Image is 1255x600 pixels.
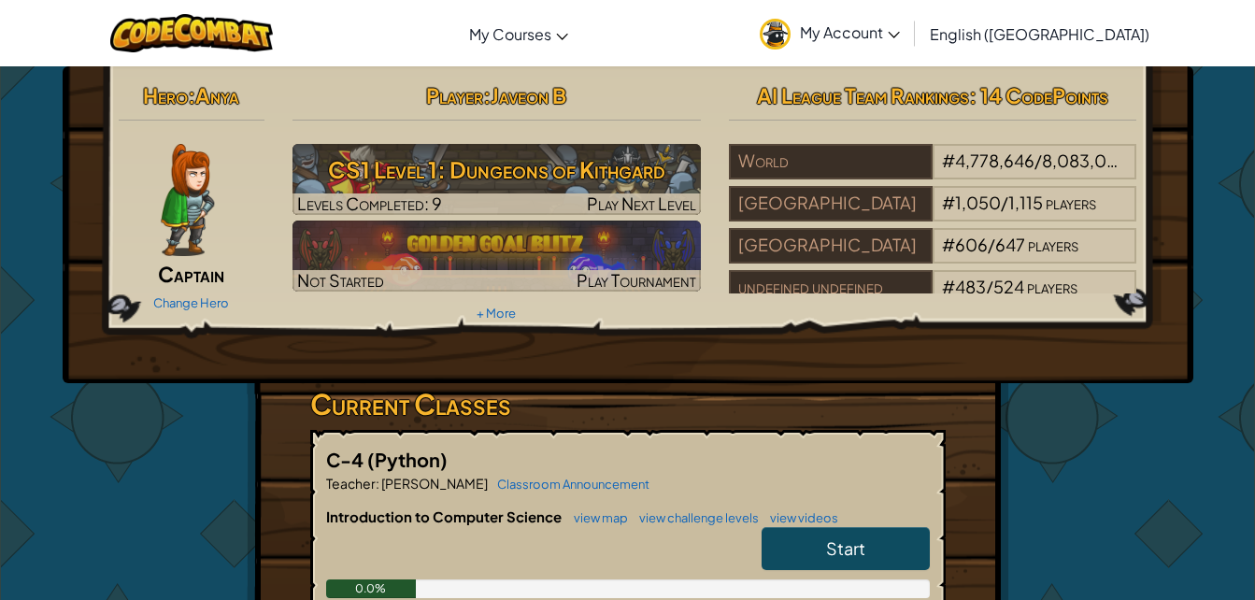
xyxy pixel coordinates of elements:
[426,82,483,108] span: Player
[367,448,448,471] span: (Python)
[161,144,214,256] img: captain-pose.png
[942,276,955,297] span: #
[826,537,865,559] span: Start
[760,19,791,50] img: avatar
[188,82,195,108] span: :
[292,221,701,292] img: Golden Goal
[729,162,1137,183] a: World#4,778,646/8,083,021players
[488,477,649,492] a: Classroom Announcement
[986,276,993,297] span: /
[297,193,442,214] span: Levels Completed: 9
[729,186,933,221] div: [GEOGRAPHIC_DATA]
[920,8,1159,59] a: English ([GEOGRAPHIC_DATA])
[1001,192,1008,213] span: /
[630,510,759,525] a: view challenge levels
[326,475,376,492] span: Teacher
[729,270,933,306] div: undefined undefined
[1028,234,1078,255] span: players
[1027,276,1077,297] span: players
[577,269,696,291] span: Play Tournament
[969,82,1108,108] span: : 14 CodePoints
[292,144,701,215] a: Play Next Level
[750,4,909,63] a: My Account
[326,448,367,471] span: C-4
[800,22,900,42] span: My Account
[955,276,986,297] span: 483
[376,475,379,492] span: :
[491,82,566,108] span: Javeon B
[993,276,1024,297] span: 524
[729,246,1137,267] a: [GEOGRAPHIC_DATA]#606/647players
[110,14,274,52] img: CodeCombat logo
[955,192,1001,213] span: 1,050
[292,221,701,292] a: Not StartedPlay Tournament
[729,144,933,179] div: World
[587,193,696,214] span: Play Next Level
[729,288,1137,309] a: undefined undefined#483/524players
[379,475,488,492] span: [PERSON_NAME]
[297,269,384,291] span: Not Started
[292,144,701,215] img: CS1 Level 1: Dungeons of Kithgard
[729,204,1137,225] a: [GEOGRAPHIC_DATA]#1,050/1,115players
[483,82,491,108] span: :
[310,383,946,425] h3: Current Classes
[1008,192,1043,213] span: 1,115
[460,8,578,59] a: My Courses
[477,306,516,321] a: + More
[955,150,1034,171] span: 4,778,646
[1034,150,1042,171] span: /
[942,192,955,213] span: #
[1126,150,1177,171] span: players
[761,510,838,525] a: view videos
[942,150,955,171] span: #
[988,234,995,255] span: /
[564,510,628,525] a: view map
[153,295,229,310] a: Change Hero
[326,507,564,525] span: Introduction to Computer Science
[757,82,969,108] span: AI League Team Rankings
[995,234,1025,255] span: 647
[195,82,239,108] span: Anya
[469,24,551,44] span: My Courses
[292,149,701,191] h3: CS1 Level 1: Dungeons of Kithgard
[1046,192,1096,213] span: players
[143,82,188,108] span: Hero
[955,234,988,255] span: 606
[942,234,955,255] span: #
[158,261,224,287] span: Captain
[729,228,933,264] div: [GEOGRAPHIC_DATA]
[930,24,1149,44] span: English ([GEOGRAPHIC_DATA])
[326,579,417,598] div: 0.0%
[1042,150,1123,171] span: 8,083,021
